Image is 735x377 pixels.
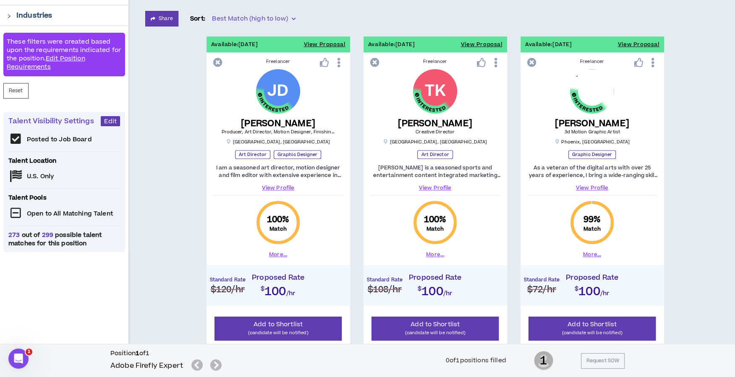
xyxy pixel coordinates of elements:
[568,320,617,329] span: Add to Shortlist
[426,226,444,232] small: Match
[211,41,258,49] p: Available: [DATE]
[534,350,553,371] span: 1
[211,282,346,297] h2: $100
[368,282,503,297] h2: $100
[213,58,343,65] div: Freelancer
[3,33,125,76] div: These filters were created based upon the requirements indicated for the position.
[256,69,300,113] div: Jean-Marc D.
[211,283,245,296] span: $120 /hr
[220,329,337,337] p: (candidate will be notified)
[370,184,500,192] a: View Profile
[269,251,287,258] button: More...
[525,41,572,49] p: Available: [DATE]
[3,83,29,99] button: Reset
[416,129,455,135] span: Creative Director
[446,356,506,365] div: 0 of 1 positions filled
[8,348,29,369] iframe: Intercom live chat
[618,36,659,52] button: View Proposal
[570,69,614,113] img: oq1ET2vnkjzlogkjc4jTHlLolZPClSFvSr54F3no.png
[368,283,402,296] span: $108 /hr
[370,58,500,65] div: Freelancer
[269,226,287,232] small: Match
[304,36,345,52] button: View Proposal
[583,251,601,258] button: More...
[528,317,656,341] button: Add to Shortlist(candidate will be notified)
[534,329,651,337] p: (candidate will be notified)
[524,277,560,283] h4: Standard Rate
[527,164,657,179] p: As a veteran of the digital arts with over 25 years of experience, I bring a wide-ranging skill s...
[461,36,502,52] button: View Proposal
[211,273,346,282] h4: Proposed Rate
[411,320,460,329] span: Add to Shortlist
[212,13,295,25] span: Best Match (high to low)
[370,164,500,179] p: [PERSON_NAME] is a seasoned sports and entertainment content integrated marketing creative direct...
[16,10,52,21] p: Industries
[527,58,657,65] div: Freelancer
[8,116,101,126] p: Talent Visibility Settings
[527,283,556,296] span: $72 /hr
[417,150,453,159] p: Art Director
[398,118,472,129] h5: [PERSON_NAME]
[583,226,601,232] small: Match
[7,54,85,71] a: Edit Position Requirements
[568,150,616,159] p: Graphic Designer
[383,139,487,145] p: [GEOGRAPHIC_DATA] , [GEOGRAPHIC_DATA]
[104,117,117,125] span: Edit
[555,118,629,129] h5: [PERSON_NAME]
[235,150,270,159] p: Art Director
[27,135,92,144] p: Posted to Job Board
[426,251,444,258] button: More...
[564,129,620,135] span: 3d Motion Graphic Artist
[222,118,335,129] h5: [PERSON_NAME]
[267,214,290,226] span: 100 %
[286,289,296,298] span: /hr
[525,282,660,297] h2: $100
[368,41,415,49] p: Available: [DATE]
[190,14,206,23] p: Sort:
[40,231,55,239] span: 299
[525,273,660,282] h4: Proposed Rate
[101,116,120,126] button: Edit
[145,11,178,26] button: Share
[377,329,494,337] p: (candidate will be notified)
[371,317,499,341] button: Add to Shortlist(candidate will be notified)
[367,277,403,283] h4: Standard Rate
[222,129,380,135] span: Producer, Art Director, Motion Designer, Finishing Artist, Video Editor.
[8,231,120,248] span: out of possible talent matches for this position
[424,214,447,226] span: 100 %
[26,348,32,355] span: 1
[110,349,225,358] h6: Position of 1
[274,150,322,159] p: Graphic Designer
[110,361,183,371] h5: Adobe Firefly Expert
[214,317,342,341] button: Add to Shortlist(candidate will be notified)
[8,231,22,239] span: 273
[581,353,625,369] button: Request SOW
[7,14,11,18] span: right
[226,139,330,145] p: [GEOGRAPHIC_DATA] , [GEOGRAPHIC_DATA]
[527,184,657,192] a: View Profile
[213,164,343,179] p: I am a seasoned art director, motion designer and film editor with extensive experience in experi...
[254,320,303,329] span: Add to Shortlist
[555,139,630,145] p: Phoenix , [GEOGRAPHIC_DATA]
[368,273,503,282] h4: Proposed Rate
[213,184,343,192] a: View Profile
[443,289,453,298] span: /hr
[136,349,139,358] b: 1
[600,289,610,298] span: /hr
[413,69,457,113] div: Thomas K.
[583,214,601,226] span: 99 %
[210,277,246,283] h4: Standard Rate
